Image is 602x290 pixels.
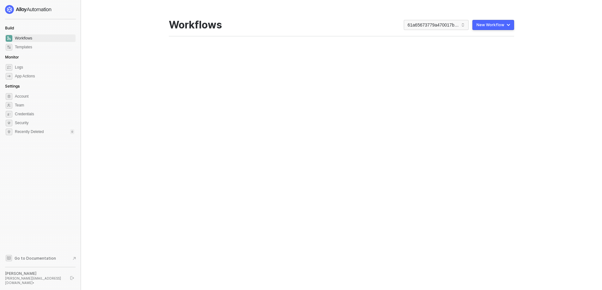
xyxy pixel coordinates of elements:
span: icon-app-actions [6,73,12,80]
span: Recently Deleted [15,129,44,135]
span: dashboard [6,35,12,42]
span: marketplace [6,44,12,51]
div: App Actions [15,74,35,79]
span: documentation [6,255,12,261]
span: Logs [15,63,74,71]
span: icon-logs [6,64,12,71]
span: team [6,102,12,109]
span: Account [15,93,74,100]
span: logout [70,276,74,280]
img: logo [5,5,52,14]
span: 61a65673779a470017b64cfc [408,20,465,30]
div: Workflows [169,19,222,31]
span: Settings [5,84,20,88]
div: [PERSON_NAME] [5,271,64,276]
button: New Workflow [472,20,514,30]
a: logo [5,5,76,14]
div: [PERSON_NAME][EMAIL_ADDRESS][DOMAIN_NAME] • [5,276,64,285]
span: settings [6,129,12,135]
span: Templates [15,43,74,51]
span: document-arrow [71,255,77,262]
span: security [6,120,12,126]
div: 0 [70,129,74,134]
span: Security [15,119,74,127]
span: credentials [6,111,12,118]
span: Credentials [15,110,74,118]
span: Team [15,101,74,109]
span: Workflows [15,34,74,42]
span: Build [5,26,14,30]
span: Go to Documentation [15,256,56,261]
a: Knowledge Base [5,254,76,262]
span: settings [6,93,12,100]
span: Monitor [5,55,19,59]
div: New Workflow [476,22,504,27]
